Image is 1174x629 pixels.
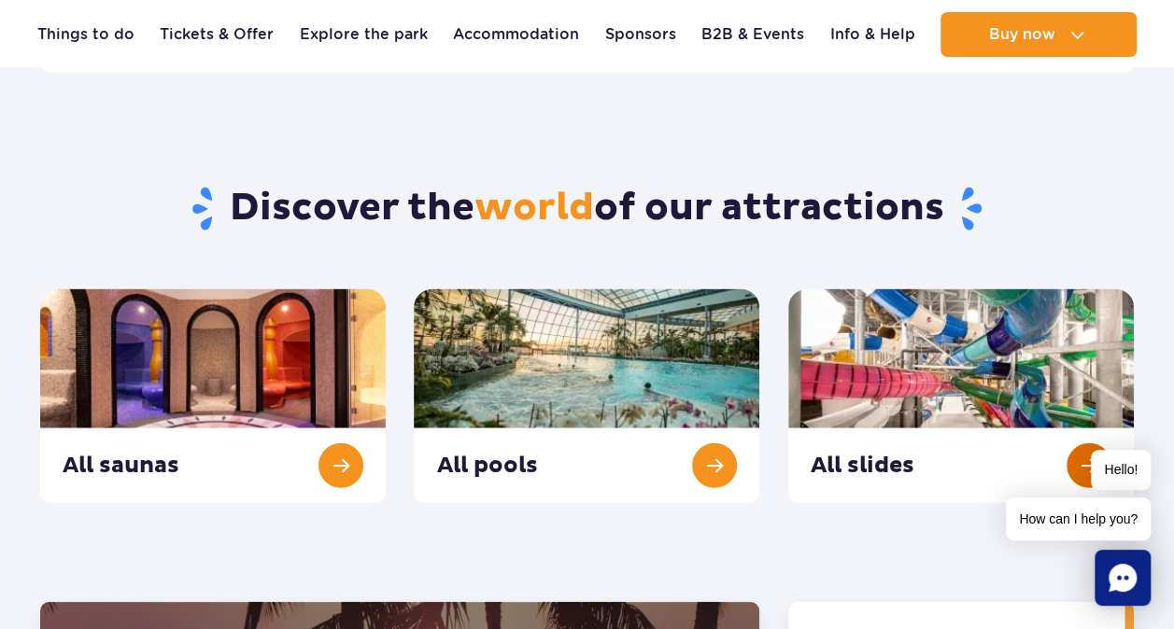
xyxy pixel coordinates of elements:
[414,289,759,503] a: All pools
[453,12,579,57] a: Accommodation
[988,26,1054,43] span: Buy now
[830,12,915,57] a: Info & Help
[40,289,386,503] a: All saunas
[701,12,804,57] a: B2B & Events
[474,185,594,231] span: world
[941,12,1137,57] button: Buy now
[160,12,274,57] a: Tickets & Offer
[1091,450,1151,490] span: Hello!
[788,289,1134,503] a: All slides
[300,12,428,57] a: Explore the park
[605,12,676,57] a: Sponsors
[1095,550,1151,606] div: Chat
[40,185,1134,233] h2: Discover the of our attractions
[1006,497,1151,540] span: How can I help you?
[37,12,134,57] a: Things to do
